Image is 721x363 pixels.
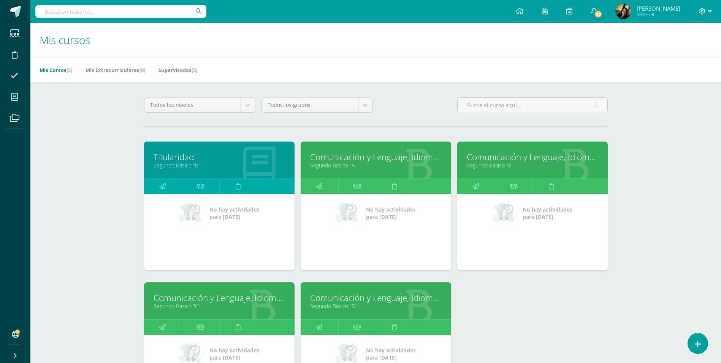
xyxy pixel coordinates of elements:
img: d3caccddea3211bd5a70dad108ead3bc.png [616,4,631,19]
span: (5) [192,67,197,73]
span: (0) [139,67,145,73]
span: Mis cursos [40,33,90,47]
span: [PERSON_NAME] [637,5,680,12]
a: Mis Extracurriculares(0) [86,64,145,76]
a: Segundo Básico "B" [467,162,598,169]
input: Busca un usuario... [35,5,206,18]
span: No hay actividades para [DATE] [523,206,572,220]
a: Supervisados(5) [158,64,197,76]
span: Todos los grados [268,98,352,112]
a: Todos los niveles [144,98,255,112]
a: Segundo Básico "B" [154,162,285,169]
input: Busca el curso aquí... [458,98,607,113]
a: Mis Cursos(5) [40,64,72,76]
a: Comunicación y Lenguaje, Idioma Español [310,292,442,304]
span: No hay actividades para [DATE] [209,347,259,361]
img: no_activities_small.png [336,202,361,224]
span: 28 [594,10,602,18]
a: Segundo Básico "C" [154,302,285,310]
a: Segundo Básico "D" [310,302,442,310]
a: Comunicación y Lenguaje, Idioma Español [310,151,442,163]
span: Todos los niveles [150,98,235,112]
span: (5) [67,67,72,73]
span: No hay actividades para [DATE] [366,347,416,361]
a: Comunicación y Lenguaje, Idioma Español [467,151,598,163]
img: no_activities_small.png [492,202,517,224]
span: No hay actividades para [DATE] [366,206,416,220]
a: Comunicación y Lenguaje, Idioma Español [154,292,285,304]
span: No hay actividades para [DATE] [209,206,259,220]
span: Mi Perfil [637,11,680,18]
a: Segundo Básico "A" [310,162,442,169]
a: Titularidad [154,151,285,163]
a: Todos los grados [262,98,372,112]
img: no_activities_small.png [179,202,204,224]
